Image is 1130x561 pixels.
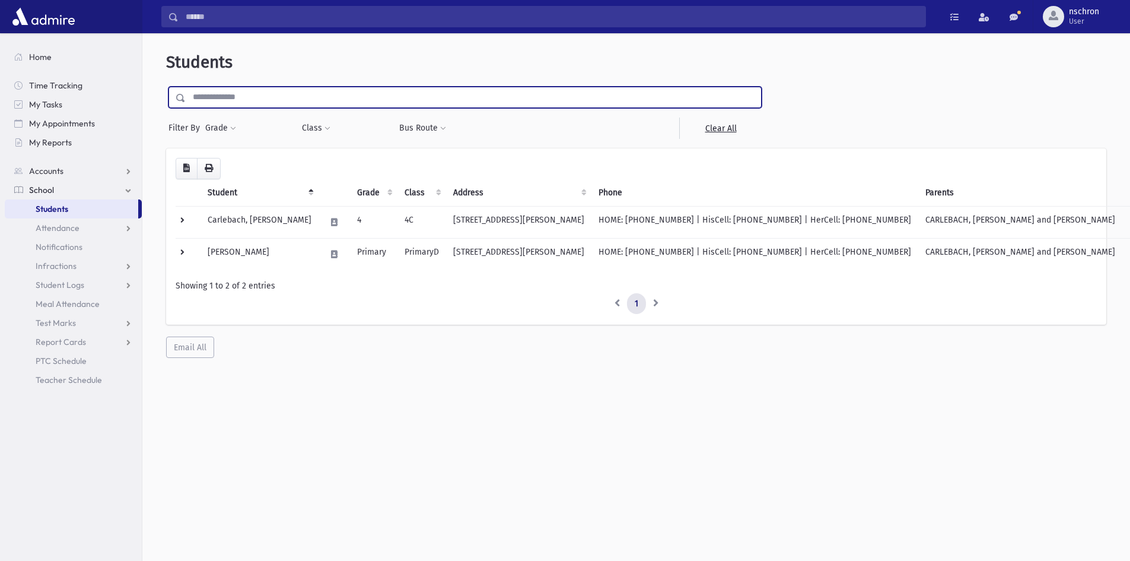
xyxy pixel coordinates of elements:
span: My Reports [29,137,72,148]
div: Showing 1 to 2 of 2 entries [176,280,1097,292]
td: Carlebach, [PERSON_NAME] [200,206,319,238]
td: HOME: [PHONE_NUMBER] | HisCell: [PHONE_NUMBER] | HerCell: [PHONE_NUMBER] [591,238,918,270]
span: Student Logs [36,280,84,290]
td: [STREET_ADDRESS][PERSON_NAME] [446,206,591,238]
span: Teacher Schedule [36,375,102,385]
img: AdmirePro [9,5,78,28]
button: Bus Route [399,118,447,139]
span: Accounts [29,166,63,176]
input: Search [179,6,925,27]
a: Infractions [5,256,142,275]
a: Attendance [5,218,142,237]
span: Infractions [36,261,77,271]
td: 4C [397,206,446,238]
span: User [1069,17,1099,26]
a: My Tasks [5,95,142,114]
span: Students [166,52,233,72]
span: Filter By [168,122,205,134]
a: Notifications [5,237,142,256]
a: Report Cards [5,332,142,351]
th: Student: activate to sort column descending [200,179,319,207]
button: Grade [205,118,237,139]
span: Report Cards [36,337,86,347]
span: Meal Attendance [36,299,100,309]
a: My Appointments [5,114,142,133]
button: Print [197,158,221,179]
span: Time Tracking [29,80,82,91]
a: Students [5,199,138,218]
a: Clear All [679,118,762,139]
button: Email All [166,337,214,358]
a: PTC Schedule [5,351,142,370]
td: CARLEBACH, [PERSON_NAME] and [PERSON_NAME] [918,206,1122,238]
td: [PERSON_NAME] [200,238,319,270]
a: Test Marks [5,313,142,332]
span: My Appointments [29,118,95,129]
span: Test Marks [36,318,76,328]
a: Home [5,47,142,66]
a: Student Logs [5,275,142,294]
a: My Reports [5,133,142,152]
span: Home [29,52,52,62]
a: 1 [627,293,646,315]
td: [STREET_ADDRESS][PERSON_NAME] [446,238,591,270]
a: Accounts [5,161,142,180]
span: Students [36,204,68,214]
button: Class [301,118,331,139]
td: HOME: [PHONE_NUMBER] | HisCell: [PHONE_NUMBER] | HerCell: [PHONE_NUMBER] [591,206,918,238]
button: CSV [176,158,198,179]
a: Teacher Schedule [5,370,142,389]
span: nschron [1069,7,1099,17]
th: Parents [918,179,1122,207]
th: Class: activate to sort column ascending [397,179,446,207]
span: School [29,185,54,195]
a: School [5,180,142,199]
th: Grade: activate to sort column ascending [350,179,397,207]
td: PrimaryD [397,238,446,270]
td: 4 [350,206,397,238]
th: Address: activate to sort column ascending [446,179,591,207]
a: Time Tracking [5,76,142,95]
td: Primary [350,238,397,270]
span: Attendance [36,223,79,233]
span: My Tasks [29,99,62,110]
span: Notifications [36,242,82,252]
span: PTC Schedule [36,356,87,366]
th: Phone [591,179,918,207]
a: Meal Attendance [5,294,142,313]
td: CARLEBACH, [PERSON_NAME] and [PERSON_NAME] [918,238,1122,270]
